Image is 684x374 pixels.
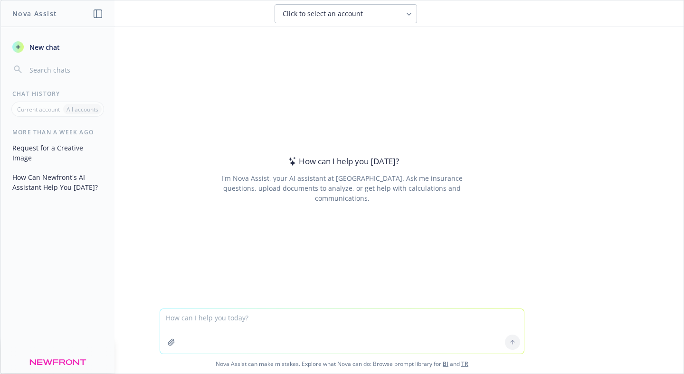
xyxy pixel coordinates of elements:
[9,169,107,195] button: How Can Newfront's AI Assistant Help You [DATE]?
[12,9,57,19] h1: Nova Assist
[66,105,98,113] p: All accounts
[9,38,107,56] button: New chat
[1,128,114,136] div: More than a week ago
[17,105,60,113] p: Current account
[208,173,475,203] div: I'm Nova Assist, your AI assistant at [GEOGRAPHIC_DATA]. Ask me insurance questions, upload docum...
[275,4,417,23] button: Click to select an account
[285,155,399,168] div: How can I help you [DATE]?
[283,9,363,19] span: Click to select an account
[1,90,114,98] div: Chat History
[443,360,448,368] a: BI
[9,140,107,166] button: Request for a Creative Image
[4,354,680,374] span: Nova Assist can make mistakes. Explore what Nova can do: Browse prompt library for and
[28,63,103,76] input: Search chats
[461,360,468,368] a: TR
[28,42,60,52] span: New chat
